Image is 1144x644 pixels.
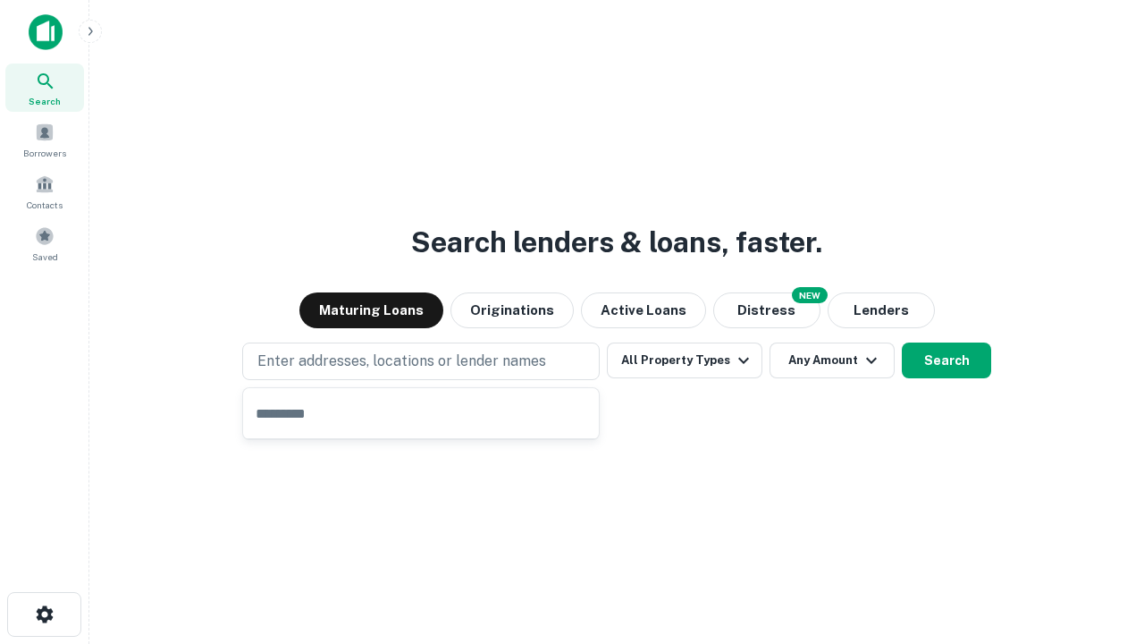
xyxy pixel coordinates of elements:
span: Contacts [27,198,63,212]
div: NEW [792,287,828,303]
p: Enter addresses, locations or lender names [257,351,546,372]
button: Originations [450,292,574,328]
button: Lenders [828,292,935,328]
h3: Search lenders & loans, faster. [411,221,822,264]
button: Search [902,343,991,378]
button: Any Amount [770,343,895,378]
span: Borrowers [23,146,66,160]
a: Saved [5,219,84,267]
button: All Property Types [607,343,762,378]
button: Active Loans [581,292,706,328]
a: Contacts [5,167,84,216]
img: capitalize-icon.png [29,14,63,50]
span: Search [29,94,61,108]
span: Saved [32,250,58,264]
iframe: Chat Widget [1055,501,1144,587]
a: Borrowers [5,115,84,164]
a: Search [5,64,84,112]
button: Search distressed loans with lien and other non-mortgage details. [713,292,820,328]
button: Maturing Loans [299,292,443,328]
button: Enter addresses, locations or lender names [242,343,600,380]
